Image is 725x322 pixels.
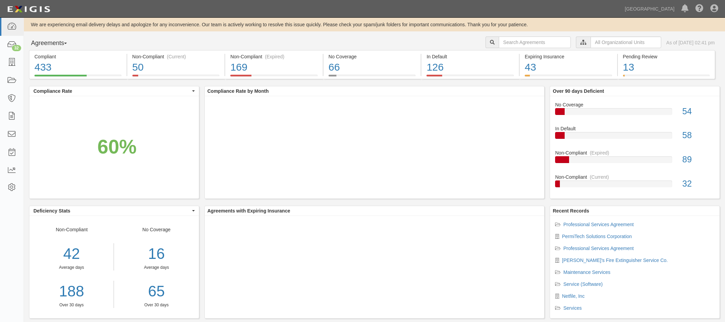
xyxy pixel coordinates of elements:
div: 13 [623,60,710,75]
div: Non-Compliant (Current) [132,53,220,60]
button: Compliance Rate [29,86,199,96]
b: Over 90 days Deficient [553,88,604,94]
div: 43 [525,60,612,75]
a: Pending Review13 [618,75,715,80]
b: Recent Records [553,208,589,214]
div: Non-Compliant [550,174,720,180]
i: Help Center - Complianz [695,5,704,13]
div: 54 [677,105,720,118]
div: Non-Compliant [29,226,114,308]
a: Non-Compliant(Current)32 [555,174,714,193]
a: Compliant433 [29,75,127,80]
a: Non-Compliant(Expired)89 [555,149,714,174]
button: Deficiency Stats [29,206,199,216]
a: 188 [29,281,114,302]
a: Expiring Insurance43 [520,75,617,80]
div: Over 30 days [119,302,193,308]
a: In Default58 [555,125,714,149]
img: logo-5460c22ac91f19d4615b14bd174203de0afe785f0fc80cf4dbbc73dc1793850b.png [5,3,52,15]
span: Compliance Rate [33,88,190,94]
div: Pending Review [623,53,710,60]
a: Services [563,305,582,311]
div: Average days [29,265,114,270]
a: Service (Software) [563,281,603,287]
div: Compliant [34,53,121,60]
div: 66 [329,60,416,75]
div: (Expired) [590,149,609,156]
a: Non-Compliant(Expired)169 [225,75,323,80]
div: Expiring Insurance [525,53,612,60]
div: 60% [98,133,137,161]
a: PermiTech Solutions Corporation [562,234,632,239]
button: Agreements [29,36,80,50]
div: 433 [34,60,121,75]
div: In Default [426,53,514,60]
div: (Current) [167,53,186,60]
a: Maintenance Services [563,269,610,275]
div: 50 [132,60,220,75]
div: (Current) [590,174,609,180]
div: No Coverage [550,101,720,108]
a: No Coverage66 [323,75,421,80]
b: Compliance Rate by Month [207,88,269,94]
input: Search Agreements [499,36,571,48]
div: 32 [12,45,21,51]
div: Non-Compliant (Expired) [230,53,318,60]
div: 89 [677,153,720,166]
div: No Coverage [114,226,199,308]
div: Over 30 days [29,302,114,308]
input: All Organizational Units [591,36,661,48]
div: 42 [29,243,114,265]
a: 65 [119,281,193,302]
div: 16 [119,243,193,265]
div: (Expired) [265,53,285,60]
div: 58 [677,129,720,142]
div: Average days [119,265,193,270]
a: Netfile, Inc [562,293,584,299]
div: 32 [677,178,720,190]
a: Non-Compliant(Current)50 [127,75,225,80]
span: Deficiency Stats [33,207,190,214]
div: 126 [426,60,514,75]
div: As of [DATE] 02:41 pm [666,39,715,46]
a: [PERSON_NAME]'s Fire Extinguisher Service Co. [562,258,668,263]
div: We are experiencing email delivery delays and apologize for any inconvenience. Our team is active... [24,21,725,28]
a: Professional Services Agreement [563,222,634,227]
div: Non-Compliant [550,149,720,156]
div: In Default [550,125,720,132]
a: In Default126 [421,75,519,80]
div: 169 [230,60,318,75]
div: No Coverage [329,53,416,60]
a: [GEOGRAPHIC_DATA] [621,2,678,16]
a: Professional Services Agreement [563,246,634,251]
a: No Coverage54 [555,101,714,126]
b: Agreements with Expiring Insurance [207,208,290,214]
